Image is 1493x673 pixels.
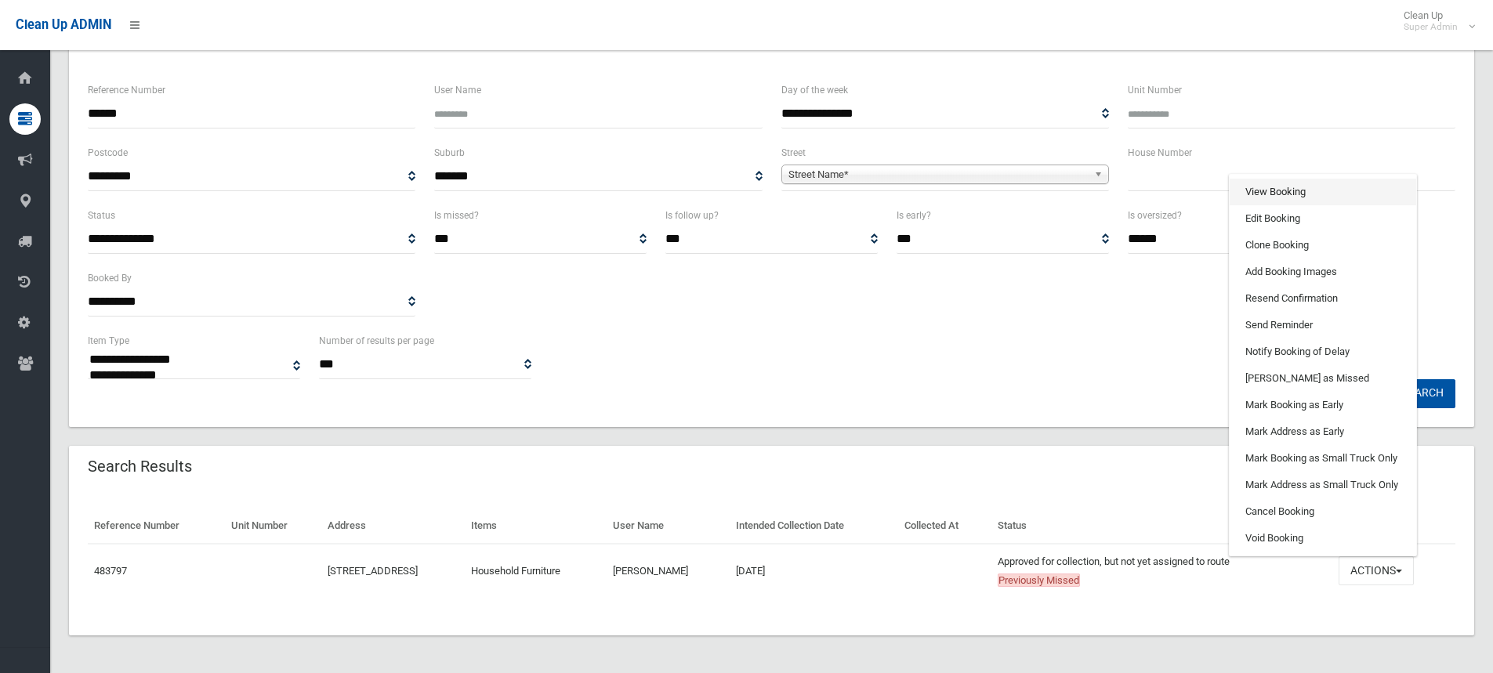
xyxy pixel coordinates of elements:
[328,565,418,577] a: [STREET_ADDRESS]
[991,544,1333,598] td: Approved for collection, but not yet assigned to route
[1230,259,1416,285] a: Add Booking Images
[1230,525,1416,552] a: Void Booking
[88,332,129,349] label: Item Type
[225,508,321,544] th: Unit Number
[1230,392,1416,418] a: Mark Booking as Early
[1128,144,1192,161] label: House Number
[1128,207,1182,224] label: Is oversized?
[991,508,1333,544] th: Status
[88,270,132,287] label: Booked By
[781,81,848,99] label: Day of the week
[1128,81,1182,99] label: Unit Number
[88,81,165,99] label: Reference Number
[1396,9,1473,33] span: Clean Up
[781,144,806,161] label: Street
[607,508,729,544] th: User Name
[1230,312,1416,338] a: Send Reminder
[319,332,434,349] label: Number of results per page
[1230,205,1416,232] a: Edit Booking
[788,165,1088,184] span: Street Name*
[16,17,111,32] span: Clean Up ADMIN
[898,508,991,544] th: Collected At
[94,565,127,577] a: 483797
[1230,365,1416,392] a: [PERSON_NAME] as Missed
[465,508,607,544] th: Items
[730,508,898,544] th: Intended Collection Date
[1390,379,1455,408] button: Search
[434,207,479,224] label: Is missed?
[665,207,719,224] label: Is follow up?
[1230,418,1416,445] a: Mark Address as Early
[998,573,1080,587] span: Previously Missed
[1404,21,1458,33] small: Super Admin
[88,508,225,544] th: Reference Number
[1230,285,1416,312] a: Resend Confirmation
[1230,179,1416,205] a: View Booking
[434,81,481,99] label: User Name
[434,144,465,161] label: Suburb
[88,207,115,224] label: Status
[1230,498,1416,525] a: Cancel Booking
[607,544,729,598] td: [PERSON_NAME]
[465,544,607,598] td: Household Furniture
[321,508,465,544] th: Address
[88,144,128,161] label: Postcode
[1230,338,1416,365] a: Notify Booking of Delay
[1230,232,1416,259] a: Clone Booking
[897,207,931,224] label: Is early?
[69,451,211,482] header: Search Results
[1230,472,1416,498] a: Mark Address as Small Truck Only
[1339,556,1414,585] button: Actions
[1230,445,1416,472] a: Mark Booking as Small Truck Only
[730,544,898,598] td: [DATE]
